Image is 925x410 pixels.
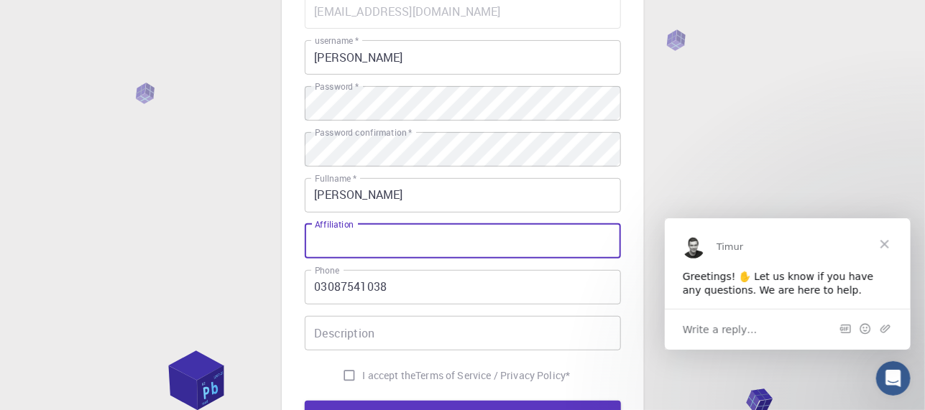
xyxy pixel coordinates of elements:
label: Password confirmation [315,126,412,139]
p: Terms of Service / Privacy Policy * [415,368,570,383]
label: Password [315,80,359,93]
label: Fullname [315,172,356,185]
iframe: Intercom live chat message [665,218,911,350]
iframe: Intercom live chat [876,361,911,396]
label: username [315,34,359,47]
label: Affiliation [315,218,354,230]
a: Terms of Service / Privacy Policy* [415,368,570,383]
span: I accept the [363,368,416,383]
label: Phone [315,264,339,276]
